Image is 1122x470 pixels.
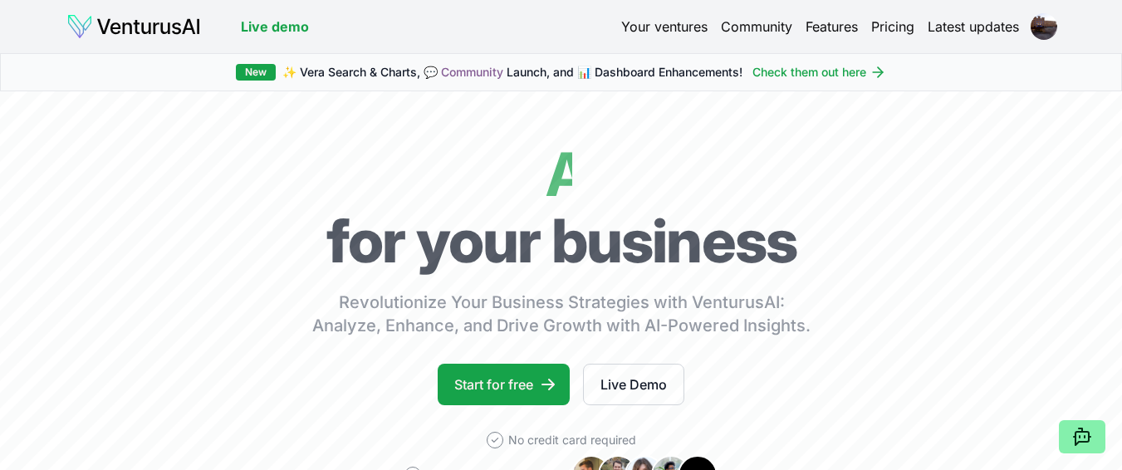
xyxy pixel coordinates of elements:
[236,64,276,81] div: New
[282,64,742,81] span: ✨ Vera Search & Charts, 💬 Launch, and 📊 Dashboard Enhancements!
[438,364,570,405] a: Start for free
[1031,13,1057,40] img: ACg8ocLyNJFBtr36PwpBIBsJsnrlMpBTBS7UH919eCPDZgmeYxmon8s=s96-c
[66,13,201,40] img: logo
[928,17,1019,37] a: Latest updates
[806,17,858,37] a: Features
[621,17,708,37] a: Your ventures
[752,64,886,81] a: Check them out here
[871,17,914,37] a: Pricing
[441,65,503,79] a: Community
[583,364,684,405] a: Live Demo
[721,17,792,37] a: Community
[241,17,309,37] a: Live demo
